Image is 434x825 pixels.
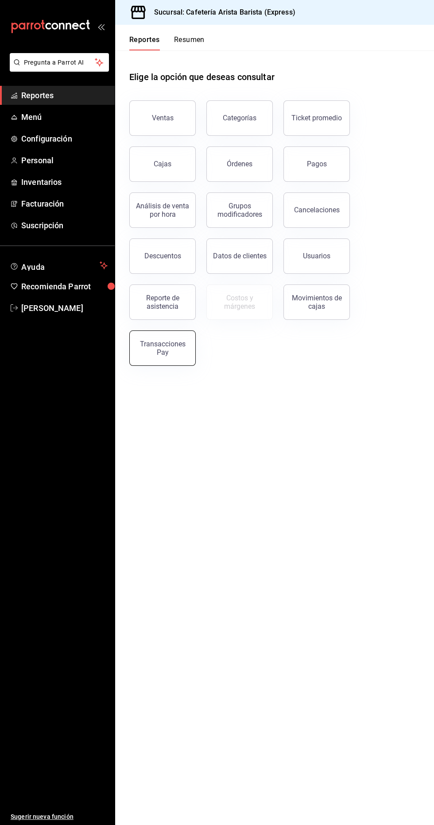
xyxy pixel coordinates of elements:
button: Reportes [129,35,160,50]
div: Grupos modificadores [212,202,267,219]
div: Reporte de asistencia [135,294,190,311]
span: Pregunta a Parrot AI [24,58,95,67]
button: Datos de clientes [206,238,273,274]
div: Cajas [154,159,172,169]
span: Inventarios [21,176,108,188]
button: Pregunta a Parrot AI [10,53,109,72]
button: Reporte de asistencia [129,284,196,320]
span: Configuración [21,133,108,145]
button: Categorías [206,100,273,136]
div: navigation tabs [129,35,205,50]
div: Usuarios [303,252,330,260]
div: Movimientos de cajas [289,294,344,311]
button: Ventas [129,100,196,136]
button: Cancelaciones [283,192,350,228]
button: Transacciones Pay [129,330,196,366]
div: Ventas [152,114,174,122]
div: Descuentos [144,252,181,260]
button: Movimientos de cajas [283,284,350,320]
span: Facturación [21,198,108,210]
a: Cajas [129,146,196,182]
button: Pagos [283,146,350,182]
h1: Elige la opción que deseas consultar [129,70,275,84]
div: Cancelaciones [294,206,340,214]
button: Usuarios [283,238,350,274]
span: [PERSON_NAME] [21,302,108,314]
button: Análisis de venta por hora [129,192,196,228]
button: Descuentos [129,238,196,274]
div: Órdenes [227,160,252,168]
div: Transacciones Pay [135,340,190,357]
div: Análisis de venta por hora [135,202,190,219]
button: Grupos modificadores [206,192,273,228]
span: Recomienda Parrot [21,280,108,292]
span: Sugerir nueva función [11,812,108,821]
button: Ticket promedio [283,100,350,136]
div: Categorías [223,114,256,122]
span: Personal [21,154,108,166]
span: Ayuda [21,260,96,271]
button: open_drawer_menu [97,23,105,30]
a: Pregunta a Parrot AI [6,64,109,73]
div: Datos de clientes [213,252,267,260]
div: Ticket promedio [291,114,342,122]
h3: Sucursal: Cafetería Arista Barista (Express) [147,7,295,18]
button: Órdenes [206,146,273,182]
button: Resumen [174,35,205,50]
span: Reportes [21,89,108,101]
div: Pagos [307,160,327,168]
button: Contrata inventarios para ver este reporte [206,284,273,320]
span: Menú [21,111,108,123]
div: Costos y márgenes [212,294,267,311]
span: Suscripción [21,219,108,231]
